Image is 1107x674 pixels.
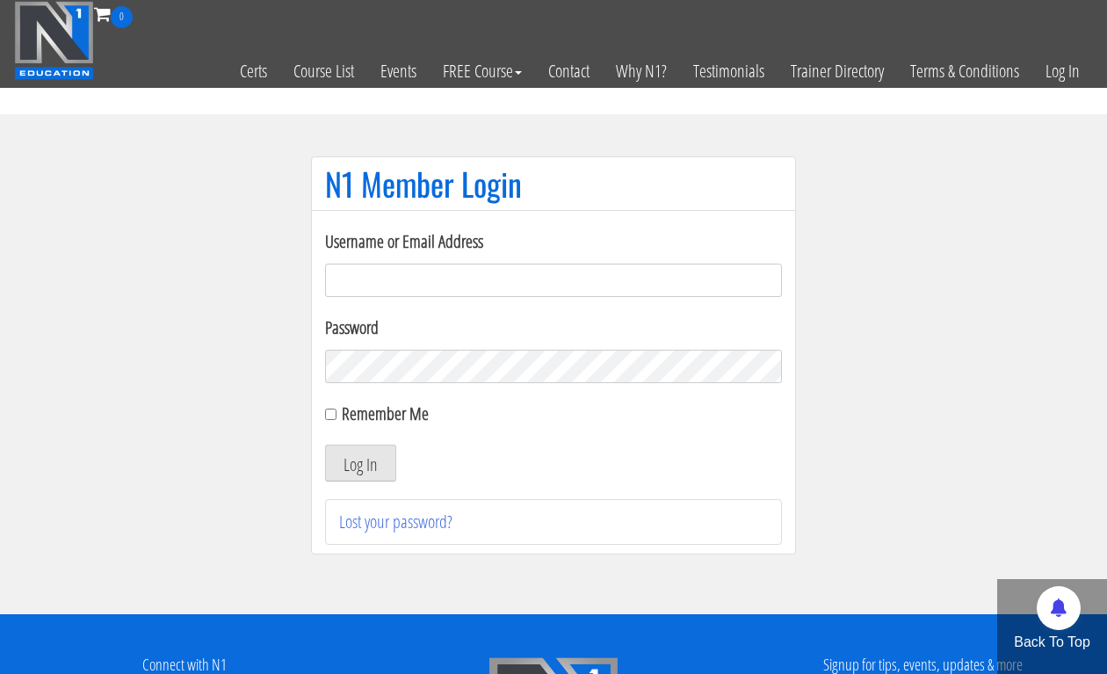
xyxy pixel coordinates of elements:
button: Log In [325,445,396,482]
a: Trainer Directory [778,28,897,114]
label: Username or Email Address [325,228,782,255]
h1: N1 Member Login [325,166,782,201]
h4: Signup for tips, events, updates & more [751,656,1094,674]
h4: Connect with N1 [13,656,356,674]
a: Terms & Conditions [897,28,1032,114]
a: Certs [227,28,280,114]
a: Contact [535,28,603,114]
img: n1-education [14,1,94,80]
a: Why N1? [603,28,680,114]
label: Remember Me [342,402,429,425]
a: Log In [1032,28,1093,114]
a: Lost your password? [339,510,452,533]
label: Password [325,315,782,341]
a: FREE Course [430,28,535,114]
a: Testimonials [680,28,778,114]
a: Course List [280,28,367,114]
span: 0 [111,6,133,28]
a: 0 [94,2,133,25]
p: Back To Top [997,632,1107,653]
a: Events [367,28,430,114]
